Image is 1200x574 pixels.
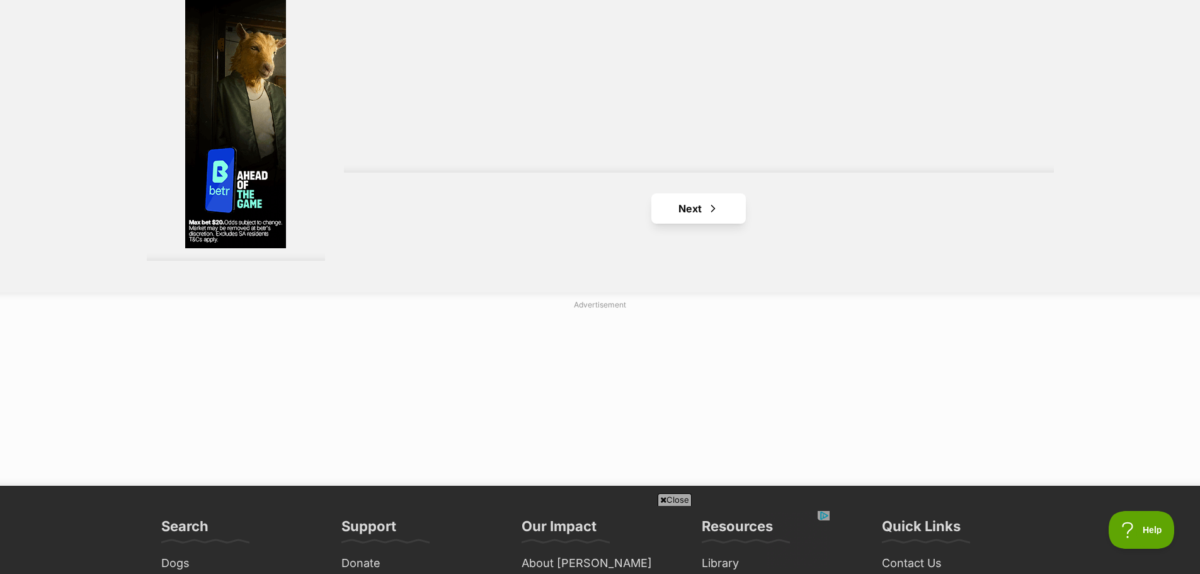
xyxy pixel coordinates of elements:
[156,554,324,573] a: Dogs
[882,517,961,542] h3: Quick Links
[161,517,209,542] h3: Search
[371,511,830,568] iframe: Advertisement
[1109,511,1175,549] iframe: Help Scout Beacon - Open
[658,493,692,506] span: Close
[344,193,1053,224] nav: Pagination
[877,554,1044,573] a: Contact Us
[336,554,504,573] a: Donate
[341,517,396,542] h3: Support
[651,193,746,224] a: Next page
[393,3,1004,160] iframe: Advertisement
[295,316,906,473] iframe: Advertisement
